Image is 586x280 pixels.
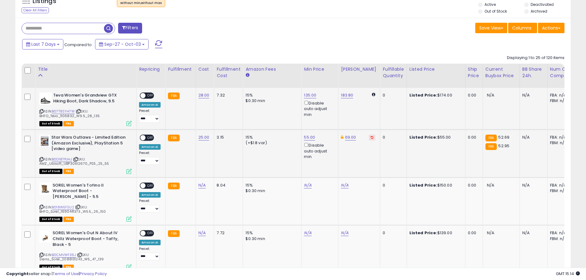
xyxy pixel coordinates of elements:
div: 15% [245,135,297,140]
div: Fulfillable Quantity [383,66,404,79]
span: All listings that are currently out of stock and unavailable for purchase on Amazon [39,169,62,174]
div: FBA: n/a [550,93,570,98]
img: 31rAMa3-vwL._SL40_.jpg [39,230,51,243]
span: N/A [487,92,494,98]
div: $174.00 [409,93,460,98]
div: N/A [522,183,543,188]
span: FBA [63,169,74,174]
a: 25.00 [198,134,209,140]
div: 0 [383,230,402,236]
b: Listed Price: [409,134,437,140]
div: Amazon Fees [245,66,299,73]
button: Columns [508,23,537,33]
span: OFF [146,231,155,236]
div: FBM: n/a [550,236,570,242]
div: without min,without max [120,1,162,5]
a: N/A [304,230,311,236]
div: $0.30 min [245,98,297,104]
div: N/A [522,93,543,98]
a: 69.00 [345,134,356,140]
span: Compared to: [64,42,93,48]
button: Actions [538,23,564,33]
div: 0 [383,183,402,188]
span: Last 7 Days [31,41,56,47]
button: Last 7 Days [22,39,63,49]
div: 0 [383,135,402,140]
img: 41CEOwMXagL._SL40_.jpg [39,93,52,105]
span: OFF [146,183,155,188]
div: 0.00 [468,230,478,236]
img: 41vhi7R0QwL._SL40_.jpg [39,183,51,195]
div: Title [38,66,134,73]
div: 15% [245,230,297,236]
small: FBA [485,143,497,150]
b: Listed Price: [409,182,437,188]
span: N/A [487,182,494,188]
div: Disable auto adjust min [304,142,333,160]
div: Amazon AI [139,240,161,245]
div: Current Buybox Price [485,66,517,79]
div: 0.00 [468,93,478,98]
span: 52.95 [498,143,509,149]
div: 8.04 [217,183,238,188]
div: 0 [383,93,402,98]
div: Clear All Filters [22,7,49,13]
a: N/A [341,230,348,236]
div: 7.32 [217,93,238,98]
div: Disable auto adjust min [304,100,333,117]
b: SOREL Women's Tofino ll Waterproof Boot - [PERSON_NAME] - 5.5 [53,183,127,201]
div: Preset: [139,109,161,123]
a: N/A [341,182,348,188]
button: Save View [475,23,507,33]
div: Preset: [139,151,161,165]
div: seller snap | | [6,271,107,277]
span: | SKU: BHFO_Teva_1106832_W9.5_28_135 [39,109,100,118]
div: Num of Comp. [550,66,572,79]
span: N/A [487,230,494,236]
a: Terms of Use [53,271,79,277]
div: Amazon AI [139,102,161,108]
div: FBM: n/a [550,188,570,194]
div: Amazon AI [139,144,161,150]
span: Sep-27 - Oct-03 [104,41,141,47]
div: ASIN: [39,183,132,221]
div: $139.00 [409,230,460,236]
button: Filters [118,23,142,34]
div: FBA: n/a [550,135,570,140]
a: 28.00 [198,92,209,98]
a: N/A [304,182,311,188]
div: ASIN: [39,230,132,269]
div: Fulfillment Cost [217,66,240,79]
span: FBA [63,217,74,222]
div: 3.15 [217,135,238,140]
div: Amazon AI [139,192,161,198]
small: FBA [168,135,179,141]
div: FBA: n/a [550,183,570,188]
div: $0.30 min [245,188,297,194]
span: OFF [146,135,155,140]
div: Min Price [304,66,336,73]
a: 55.00 [304,134,315,140]
small: FBA [168,183,179,189]
div: $0.30 min [245,236,297,242]
div: 0.00 [468,183,478,188]
div: FBM: n/a [550,98,570,104]
small: Amazon Fees. [245,73,249,78]
div: [PERSON_NAME] [341,66,377,73]
div: Listed Price [409,66,463,73]
span: FBA [63,121,74,126]
label: Archived [531,9,547,14]
strong: Copyright [6,271,29,277]
div: (+$1.8 var) [245,140,297,146]
b: SOREL Women's Out N About lV Chillz Waterproof Boot - Taffy, Black - 5 [53,230,127,249]
div: FBA: n/a [550,230,570,236]
small: FBA [485,135,497,141]
div: 15% [245,93,297,98]
a: N/A [198,230,206,236]
a: Privacy Policy [80,271,107,277]
div: Preset: [139,199,161,213]
button: Sep-27 - Oct-03 [95,39,149,49]
b: Listed Price: [409,92,437,98]
div: Repricing [139,66,163,73]
span: All listings that are currently out of stock and unavailable for purchase on Amazon [39,217,62,222]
